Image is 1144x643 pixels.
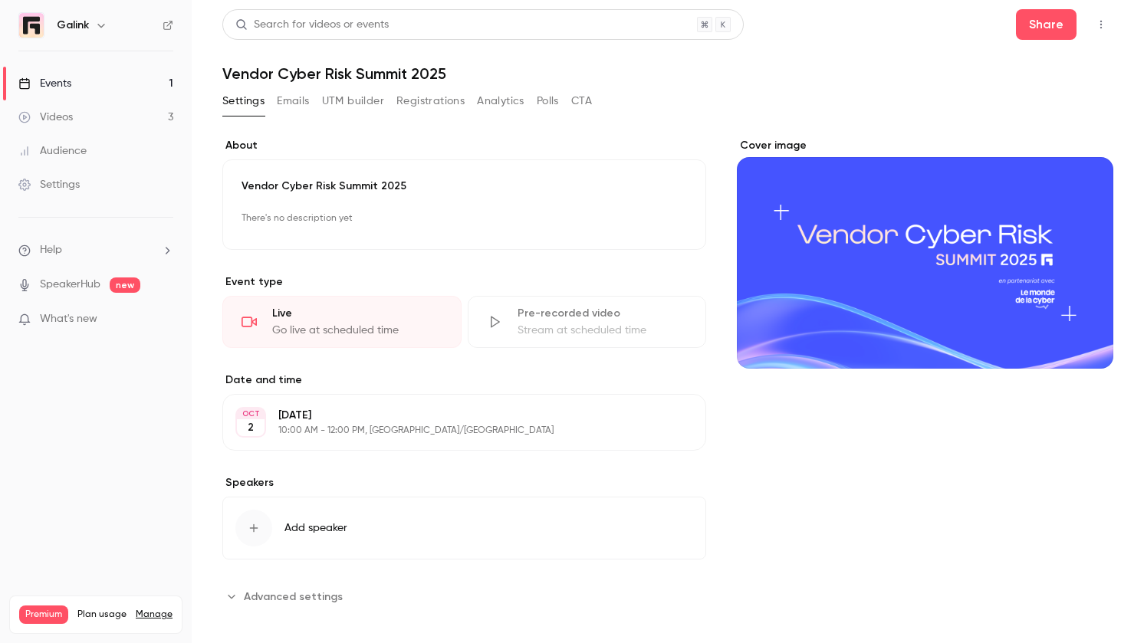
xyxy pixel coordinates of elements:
div: Audience [18,143,87,159]
div: Videos [18,110,73,125]
label: Cover image [737,138,1113,153]
span: Help [40,242,62,258]
div: Pre-recorded video [518,306,688,321]
section: Cover image [737,138,1113,369]
button: Advanced settings [222,584,352,609]
div: LiveGo live at scheduled time [222,296,462,348]
div: Settings [18,177,80,192]
label: About [222,138,706,153]
p: Event type [222,274,706,290]
button: Share [1016,9,1077,40]
label: Date and time [222,372,706,388]
h6: Galink [57,18,89,33]
a: SpeakerHub [40,277,100,293]
section: Advanced settings [222,584,706,609]
p: 2 [248,420,254,435]
div: Search for videos or events [235,17,389,33]
button: Settings [222,89,265,113]
div: Stream at scheduled time [518,323,688,338]
li: help-dropdown-opener [18,242,173,258]
span: Premium [19,605,68,624]
div: OCT [237,408,265,419]
span: What's new [40,311,97,327]
button: UTM builder [322,89,384,113]
div: Events [18,76,71,91]
div: Go live at scheduled time [272,323,442,338]
p: 10:00 AM - 12:00 PM, [GEOGRAPHIC_DATA]/[GEOGRAPHIC_DATA] [278,425,625,437]
button: Analytics [477,89,524,113]
span: Add speaker [284,520,347,536]
span: new [110,277,140,293]
div: Pre-recorded videoStream at scheduled time [468,296,707,348]
button: Registrations [396,89,465,113]
button: CTA [571,89,592,113]
a: Manage [136,609,173,621]
img: Galink [19,13,44,38]
h1: Vendor Cyber Risk Summit 2025 [222,64,1113,83]
button: Add speaker [222,497,706,559]
div: Live [272,306,442,321]
p: Vendor Cyber Risk Summit 2025 [242,179,687,194]
button: Emails [277,89,309,113]
button: Polls [537,89,559,113]
span: Plan usage [77,609,127,621]
p: [DATE] [278,408,625,423]
p: There's no description yet [242,206,687,231]
label: Speakers [222,475,706,490]
span: Advanced settings [244,589,343,605]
